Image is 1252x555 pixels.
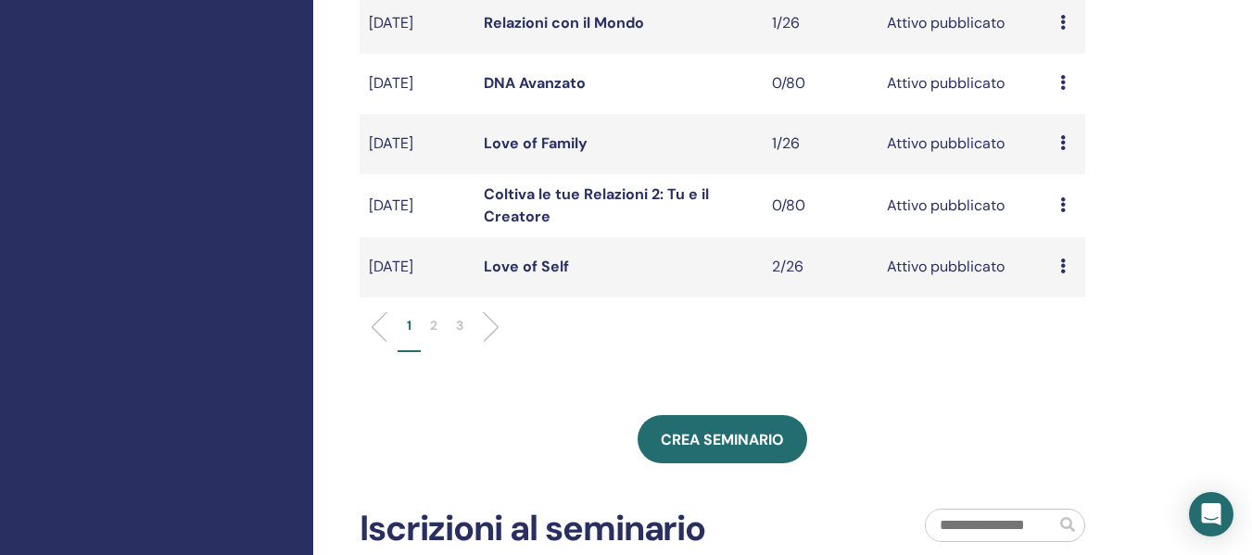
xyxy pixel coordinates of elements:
[484,73,586,93] a: DNA Avanzato
[407,316,411,335] p: 1
[484,257,569,276] a: Love of Self
[763,237,878,297] td: 2/26
[878,174,1050,237] td: Attivo pubblicato
[878,54,1050,114] td: Attivo pubblicato
[456,316,463,335] p: 3
[878,237,1050,297] td: Attivo pubblicato
[1189,492,1233,536] div: Open Intercom Messenger
[360,174,474,237] td: [DATE]
[638,415,807,463] a: Crea seminario
[878,114,1050,174] td: Attivo pubblicato
[360,114,474,174] td: [DATE]
[763,114,878,174] td: 1/26
[763,54,878,114] td: 0/80
[661,430,784,449] span: Crea seminario
[360,237,474,297] td: [DATE]
[360,54,474,114] td: [DATE]
[484,13,644,32] a: Relazioni con il Mondo
[763,174,878,237] td: 0/80
[430,316,437,335] p: 2
[360,508,706,550] h2: Iscrizioni al seminario
[484,133,588,153] a: Love of Family
[484,184,709,226] a: Coltiva le tue Relazioni 2: Tu e il Creatore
